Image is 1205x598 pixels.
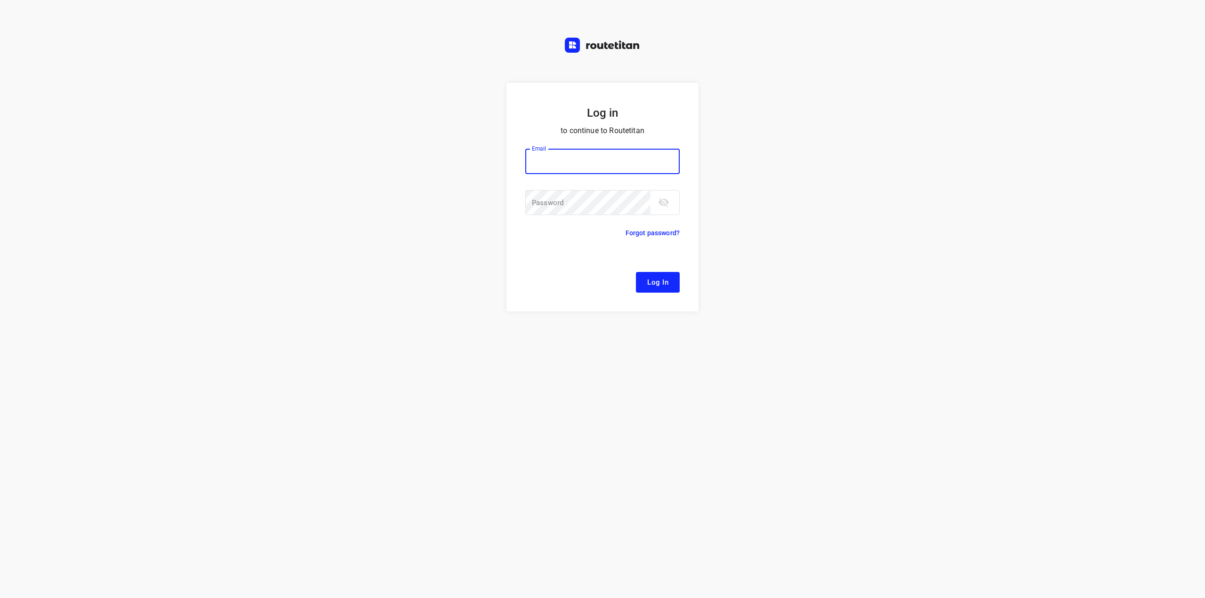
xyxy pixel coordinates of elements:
[525,105,680,120] h5: Log in
[565,38,640,53] img: Routetitan
[654,193,673,212] button: toggle password visibility
[626,227,680,239] p: Forgot password?
[647,276,668,288] span: Log In
[525,124,680,137] p: to continue to Routetitan
[636,272,680,293] button: Log In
